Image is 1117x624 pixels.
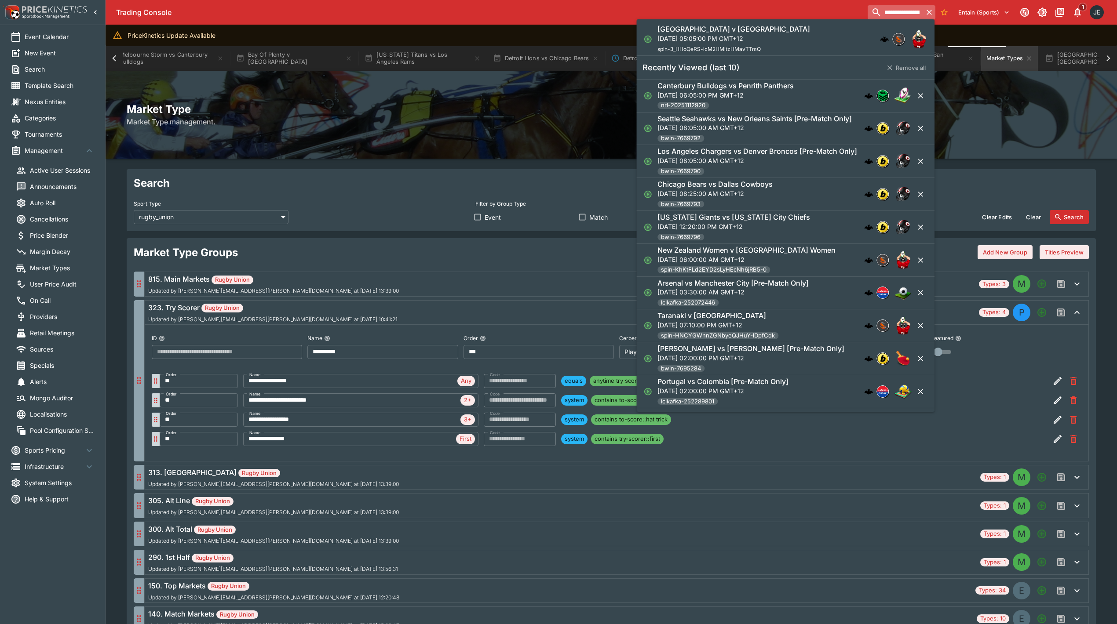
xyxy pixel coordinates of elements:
span: nrl-20251112920 [657,101,709,110]
img: bwin.png [877,189,888,200]
span: Categories [25,113,95,123]
p: Name [307,334,322,342]
h6: 300. Alt Total [148,524,399,534]
span: Save changes to the Market Type group [1053,469,1069,485]
button: Add a new Market type to the group [1034,526,1050,542]
span: spin-KhKtFLd2EYD2sLyHEcNh6jRB5-0 [657,265,770,274]
span: Save changes to the Market Type group [1053,276,1069,292]
h6: [US_STATE] Giants vs [US_STATE] City Chiefs [657,213,810,222]
img: logo-cerberus.svg [864,387,873,396]
p: [DATE] 02:00:00 PM GMT+12 [657,386,788,395]
img: logo-cerberus.svg [880,35,889,44]
button: Add a new Market type to the group [1034,305,1050,320]
span: Types: 1 [980,501,1009,510]
span: Announcements [30,182,95,191]
button: Connected to PK [1017,4,1033,20]
span: On Call [30,296,95,305]
button: Clear [1021,210,1046,224]
span: Nexus Entities [25,97,95,106]
span: Rugby Union [192,554,234,562]
svg: Open [643,157,652,166]
label: Order [166,428,177,438]
span: Search [25,65,95,74]
span: Save changes to the Market Type group [1053,554,1069,570]
h6: Seattle Seahawks vs New Orleans Saints [Pre-Match Only] [657,114,852,123]
button: Remove Market Code from the group [1066,373,1081,389]
span: Match [589,213,608,222]
div: cerberus [864,157,873,166]
label: Code [490,370,500,380]
h6: Portugal vs Colombia [Pre-Match Only] [657,377,788,386]
div: lclkafka [876,287,889,299]
div: cerberus [864,256,873,265]
span: bwin-7669792 [657,134,704,143]
span: First [456,435,475,443]
img: logo-cerberus.svg [864,256,873,265]
span: contains to-score::two or more tries [591,396,697,405]
button: Clear Edits [977,210,1017,224]
label: Code [490,428,500,438]
svg: Open [643,321,652,330]
span: Help & Support [25,494,95,504]
span: system [561,435,588,443]
span: Any [457,377,475,385]
span: Tournaments [25,130,95,139]
svg: Open [643,124,652,133]
div: cerberus [864,321,873,330]
span: Rugby Union [208,582,249,591]
button: Detroit Lions vs Chicago Bears [488,46,604,71]
img: volleyball.png [894,383,912,400]
div: bwin [876,155,889,167]
span: New Event [25,48,95,58]
button: No Bookmarks [937,5,951,19]
p: [DATE] 12:20:00 PM GMT+12 [657,222,810,231]
h6: 323. Try Scorer [148,302,398,313]
p: ID [152,334,157,342]
span: Types: 10 [977,614,1009,623]
img: bwin.png [877,156,888,167]
span: System Settings [25,478,95,487]
h6: Canterbury Bulldogs vs Penrith Panthers [657,81,794,91]
span: bwin-7669793 [657,200,704,209]
div: sportingsolutions [876,254,889,266]
svg: Open [643,190,652,199]
span: Alerts [30,377,95,386]
span: Event [485,213,501,222]
h6: 815. Main Markets [148,274,399,284]
label: Name [249,370,261,380]
img: logo-cerberus.svg [864,124,873,133]
img: soccer.png [894,284,912,301]
div: cerberus [864,387,873,396]
span: Types: 34 [975,586,1009,595]
button: Detroit Lions vs Chicago Bears [606,46,723,71]
div: lclkafka [876,385,889,398]
p: [DATE] 06:00:00 AM GMT+12 [657,255,836,264]
span: Updated by [PERSON_NAME][EMAIL_ADDRESS][PERSON_NAME][DOMAIN_NAME] at [DATE] 13:39:00 [148,481,399,487]
label: Name [249,409,261,419]
img: logo-cerberus.svg [864,288,873,297]
svg: Open [643,35,652,44]
span: Rugby Union [238,469,280,478]
button: ID [159,335,165,341]
p: [DATE] 03:30:00 AM GMT+12 [657,287,809,297]
span: 2+ [460,396,475,405]
p: Order [464,334,478,342]
h6: Los Angeles Chargers vs Denver Broncos [Pre-Match Only] [657,147,857,156]
span: 3+ [460,415,475,424]
p: Cerberus Group Type [619,334,673,342]
img: rugby_league.png [894,87,912,105]
span: Sports Pricing [25,446,84,455]
span: contains to-score::hat trick [591,415,671,424]
span: Types: 1 [980,473,1009,482]
span: Updated by [PERSON_NAME][EMAIL_ADDRESS][PERSON_NAME][DOMAIN_NAME] at [DATE] 13:39:00 [148,288,399,294]
button: Remove Market Code from the group [1066,431,1081,447]
span: system [561,396,588,405]
h6: New Zealand Women v [GEOGRAPHIC_DATA] Women [657,246,836,255]
span: Market Types [30,263,95,272]
img: rugby_union.png [910,30,927,48]
span: Sources [30,345,95,354]
span: Rugby Union [216,610,258,619]
span: Save changes to the Market Type group [1053,583,1069,599]
span: Price Blender [30,231,95,240]
span: User Price Audit [30,279,95,289]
